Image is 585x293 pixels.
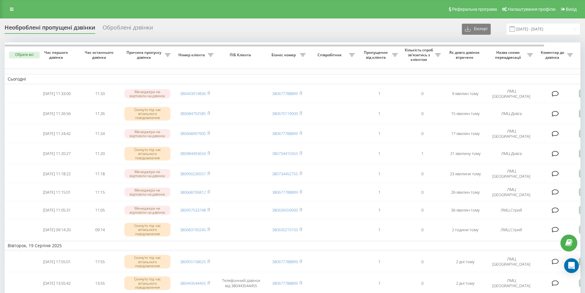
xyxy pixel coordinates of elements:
[35,125,78,142] td: [DATE] 11:24:42
[272,227,298,232] a: 380630210103
[444,184,487,201] td: 26 хвилин тому
[272,280,298,286] a: 380677788899
[361,50,392,60] span: Пропущених від клієнта
[462,24,491,35] button: Експорт
[180,131,206,136] a: 380668997905
[444,104,487,124] td: 15 хвилин тому
[35,165,78,182] td: [DATE] 11:18:22
[35,202,78,218] td: [DATE] 11:05:31
[272,259,298,264] a: 380677788899
[358,125,401,142] td: 1
[401,165,444,182] td: 0
[272,91,298,96] a: 380677788899
[35,144,78,164] td: [DATE] 11:20:27
[35,220,78,240] td: [DATE] 09:14:20
[401,202,444,218] td: 0
[487,202,536,218] td: ЛМЦ Стрий
[40,50,73,60] span: Час першого дзвінка
[358,251,401,272] td: 1
[269,53,300,57] span: Бізнес номер
[444,85,487,102] td: 9 хвилин тому
[487,144,536,164] td: ЛМЦ Довга
[358,144,401,164] td: 1
[358,104,401,124] td: 1
[180,111,206,116] a: 380684792585
[177,53,208,57] span: Номер клієнта
[358,184,401,201] td: 1
[564,258,579,273] div: Open Intercom Messenger
[358,165,401,182] td: 1
[124,89,170,98] div: Менеджери не відповіли на дзвінок
[404,48,435,62] span: Кількість спроб зв'язатись з клієнтом
[78,184,121,201] td: 11:15
[401,220,444,240] td: 0
[124,147,170,160] div: Скинуто під час вітального повідомлення
[508,7,556,12] span: Налаштування профілю
[272,171,298,176] a: 380734452755
[487,165,536,182] td: ЛМЦ [GEOGRAPHIC_DATA]
[103,24,153,34] div: Оброблені дзвінки
[401,184,444,201] td: 0
[180,151,206,156] a: 380984493634
[78,85,121,102] td: 11:33
[401,104,444,124] td: 0
[5,24,95,34] div: Необроблені пропущені дзвінки
[180,280,206,286] a: 380443544455
[452,7,497,12] span: Реферальна програма
[444,125,487,142] td: 17 хвилин тому
[35,104,78,124] td: [DATE] 11:26:56
[124,107,170,121] div: Скинуто під час вітального повідомлення
[124,169,170,178] div: Менеджери не відповіли на дзвінок
[222,53,260,57] span: ПІБ Клієнта
[272,151,298,156] a: 380734410355
[35,184,78,201] td: [DATE] 11:15:01
[35,251,78,272] td: [DATE] 17:55:01
[490,50,527,60] span: Назва схеми переадресації
[272,189,298,195] a: 380677788899
[444,251,487,272] td: 2 дні тому
[401,251,444,272] td: 0
[358,220,401,240] td: 1
[124,276,170,290] div: Скинуто під час вітального повідомлення
[180,227,206,232] a: 380683190245
[401,125,444,142] td: 0
[124,50,165,60] span: Причина пропуску дзвінка
[444,220,487,240] td: 2 години тому
[124,129,170,138] div: Менеджери не відповіли на дзвінок
[358,202,401,218] td: 1
[78,165,121,182] td: 11:18
[487,85,536,102] td: ЛМЦ [GEOGRAPHIC_DATA]
[566,7,577,12] span: Вихід
[180,91,206,96] a: 380443914836
[487,104,536,124] td: ЛМЦ Довга
[78,104,121,124] td: 11:26
[272,131,298,136] a: 380677788899
[78,202,121,218] td: 11:05
[444,202,487,218] td: 36 хвилин тому
[78,251,121,272] td: 17:55
[9,52,40,58] button: Обрати всі
[180,189,206,195] a: 380668706812
[124,223,170,236] div: Скинуто під час вітального повідомлення
[449,50,482,60] span: Як довго дзвінок втрачено
[358,85,401,102] td: 1
[78,220,121,240] td: 09:14
[444,165,487,182] td: 23 хвилини тому
[78,125,121,142] td: 11:24
[35,85,78,102] td: [DATE] 11:33:00
[312,53,349,57] span: Співробітник
[78,144,121,164] td: 11:20
[272,111,298,116] a: 380670119000
[272,207,298,213] a: 380636559000
[180,207,206,213] a: 380957533748
[487,220,536,240] td: ЛМЦ Стрий
[487,251,536,272] td: ЛМЦ [GEOGRAPHIC_DATA]
[180,171,206,176] a: 380990236557
[124,188,170,197] div: Менеджери не відповіли на дзвінок
[487,125,536,142] td: ЛМЦ [GEOGRAPHIC_DATA]
[83,50,116,60] span: Час останнього дзвінка
[124,255,170,268] div: Скинуто під час вітального повідомлення
[401,144,444,164] td: 1
[539,50,567,60] span: Коментар до дзвінка
[401,85,444,102] td: 0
